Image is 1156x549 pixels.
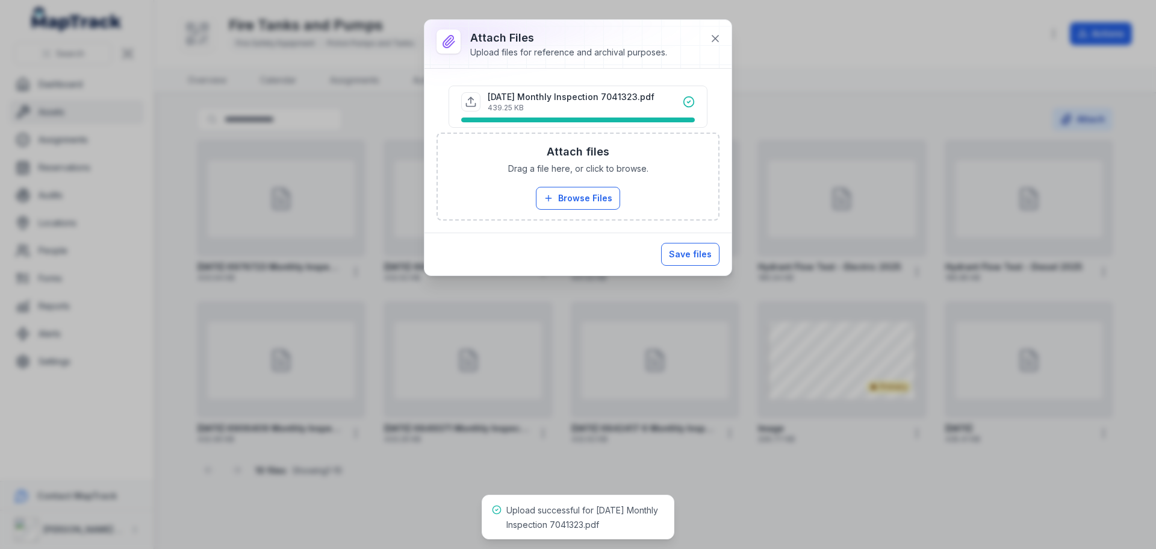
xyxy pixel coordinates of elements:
h3: Attach files [547,143,609,160]
div: Upload files for reference and archival purposes. [470,46,667,58]
p: [DATE] Monthly Inspection 7041323.pdf [488,91,654,103]
button: Save files [661,243,719,266]
span: Drag a file here, or click to browse. [508,163,648,175]
span: Upload successful for [DATE] Monthly Inspection 7041323.pdf [506,505,658,530]
p: 439.25 KB [488,103,654,113]
button: Browse Files [536,187,620,210]
h3: Attach Files [470,30,667,46]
